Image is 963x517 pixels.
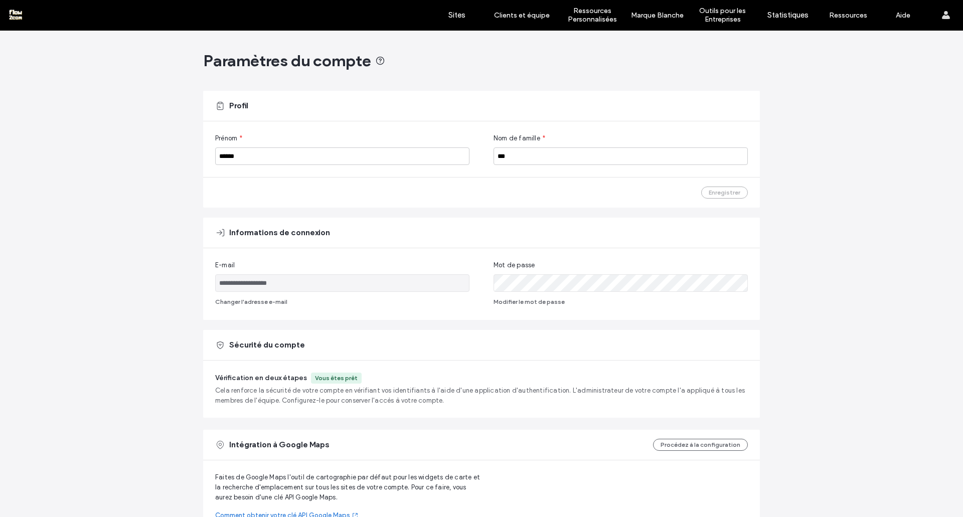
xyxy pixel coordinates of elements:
label: Sites [448,11,465,20]
button: Changer l'adresse e-mail [215,296,287,308]
label: Outils pour les Entreprises [688,7,757,24]
button: Modifier le mot de passe [494,296,565,308]
span: Vérification en deux étapes [215,374,307,382]
input: Prénom [215,147,469,165]
span: Cela renforce la sécurité de votre compte en vérifiant vos identifiants à l'aide d'une applicatio... [215,386,748,406]
span: Prénom [215,133,237,143]
label: Aide [896,11,910,20]
span: Mot de passe [494,260,535,270]
button: Procédez à la configuration [653,439,748,451]
label: Marque Blanche [631,11,684,20]
div: Vous êtes prêt [315,374,358,383]
span: Nom de famille [494,133,540,143]
label: Ressources Personnalisées [557,7,627,24]
span: E-mail [215,260,235,270]
label: Statistiques [767,11,809,20]
label: Ressources [829,11,867,20]
input: Mot de passe [494,274,748,292]
span: Informations de connexion [229,227,330,238]
input: E-mail [215,274,469,292]
span: Profil [229,100,248,111]
label: Clients et équipe [494,11,550,20]
span: Sécurité du compte [229,339,305,351]
span: Faites de Google Maps l'outil de cartographie par défaut pour les widgets de carte et la recherch... [215,472,481,502]
input: Nom de famille [494,147,748,165]
span: Paramètres du compte [203,51,371,71]
span: Intégration à Google Maps [229,439,330,450]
